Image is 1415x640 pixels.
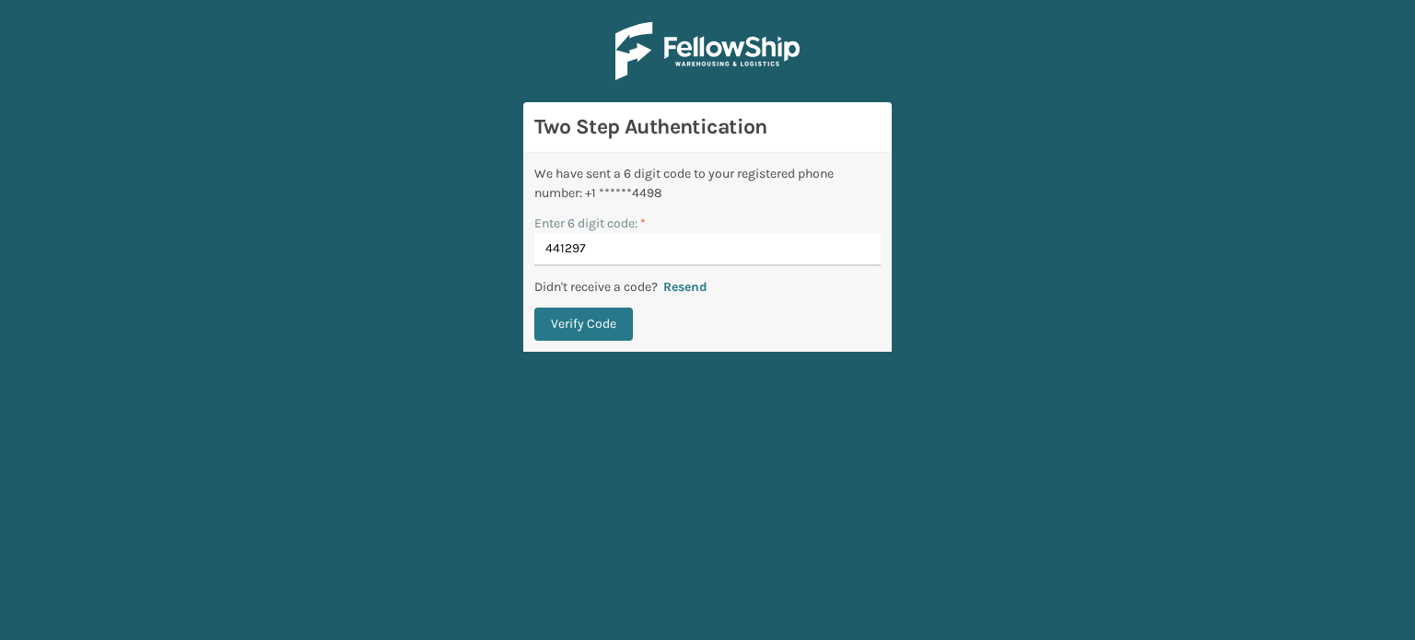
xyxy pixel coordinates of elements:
[534,308,633,341] button: Verify Code
[615,22,800,80] img: Logo
[534,164,881,203] div: We have sent a 6 digit code to your registered phone number: +1 ******4498
[534,277,658,297] p: Didn't receive a code?
[658,279,713,296] button: Resend
[534,214,646,233] label: Enter 6 digit code:
[534,113,881,141] h3: Two Step Authentication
